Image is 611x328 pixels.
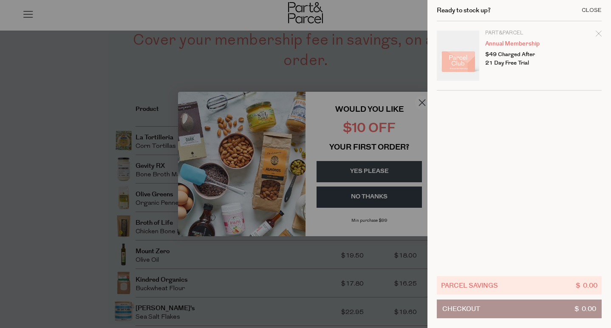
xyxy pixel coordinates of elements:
[437,300,602,318] button: Checkout$ 0.00
[437,7,491,14] h2: Ready to stock up?
[485,41,551,47] a: Annual Membership
[582,8,602,13] div: Close
[576,280,597,290] span: $ 0.00
[596,29,602,41] div: Remove Annual Membership
[574,300,596,318] span: $ 0.00
[442,300,480,318] span: Checkout
[441,280,498,290] span: Parcel Savings
[485,50,551,67] p: $49 Charged After 21 Day Free Trial
[485,31,551,36] p: Part&Parcel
